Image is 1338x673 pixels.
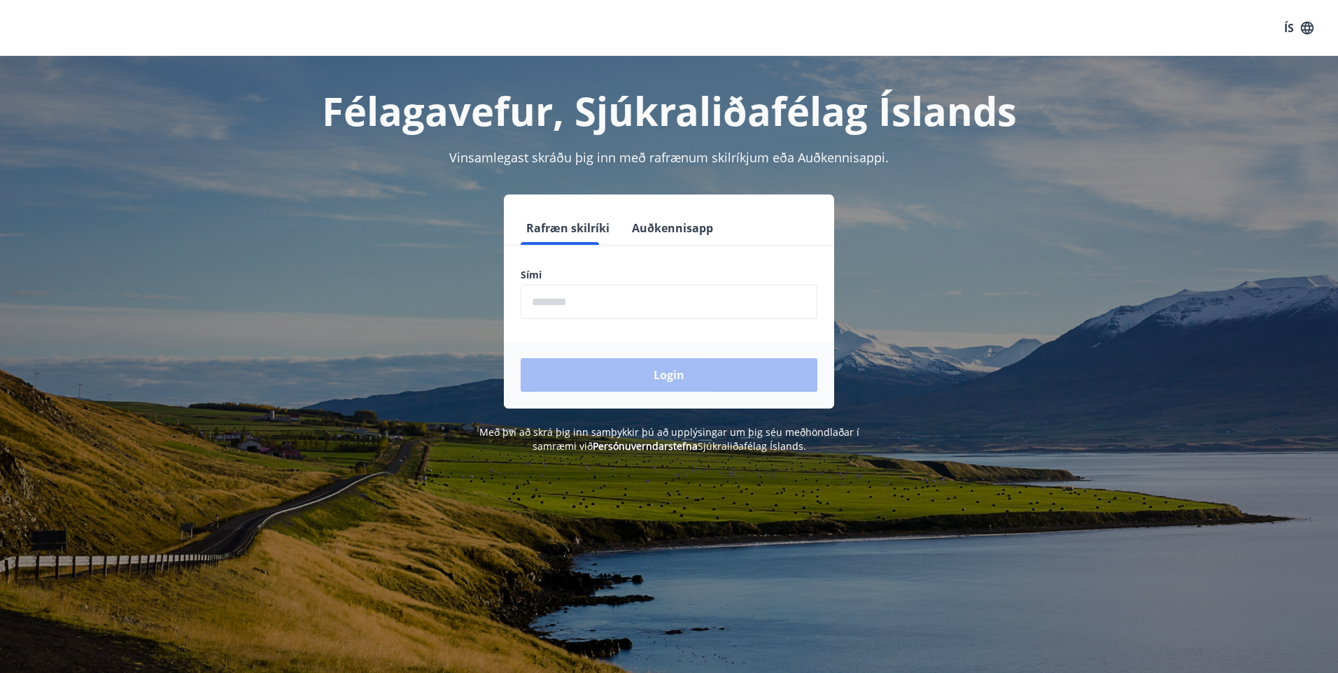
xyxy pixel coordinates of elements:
button: Rafræn skilríki [521,211,615,245]
button: ÍS [1276,15,1321,41]
a: Persónuverndarstefna [593,439,698,453]
span: Með því að skrá þig inn samþykkir þú að upplýsingar um þig séu meðhöndlaðar í samræmi við Sjúkral... [479,425,859,453]
button: Auðkennisapp [626,211,719,245]
span: Vinsamlegast skráðu þig inn með rafrænum skilríkjum eða Auðkennisappi. [449,149,889,166]
h1: Félagavefur, Sjúkraliðafélag Íslands [182,84,1156,137]
label: Sími [521,268,817,282]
